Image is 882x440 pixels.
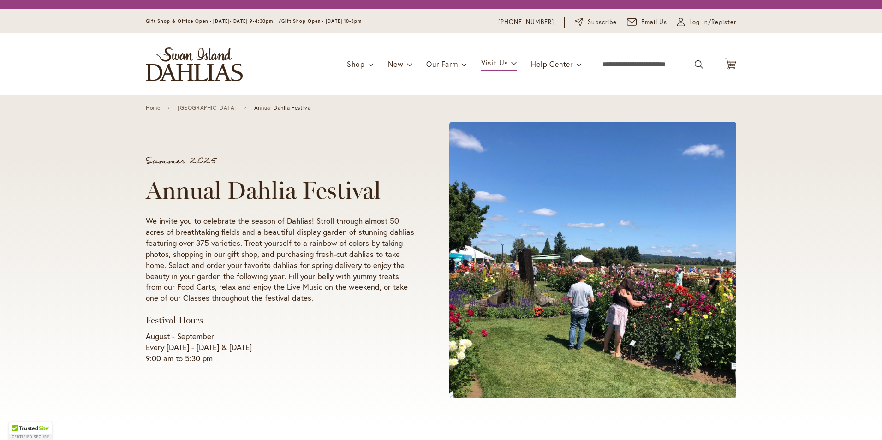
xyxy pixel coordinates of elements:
[575,18,617,27] a: Subscribe
[695,57,703,72] button: Search
[146,331,414,364] p: August - September Every [DATE] - [DATE] & [DATE] 9:00 am to 5:30 pm
[689,18,736,27] span: Log In/Register
[588,18,617,27] span: Subscribe
[677,18,736,27] a: Log In/Register
[641,18,667,27] span: Email Us
[531,59,573,69] span: Help Center
[146,18,281,24] span: Gift Shop & Office Open - [DATE]-[DATE] 9-4:30pm /
[9,422,52,440] div: TrustedSite Certified
[178,105,237,111] a: [GEOGRAPHIC_DATA]
[281,18,362,24] span: Gift Shop Open - [DATE] 10-3pm
[498,18,554,27] a: [PHONE_NUMBER]
[388,59,403,69] span: New
[481,58,508,67] span: Visit Us
[146,47,243,81] a: store logo
[146,315,414,326] h3: Festival Hours
[146,215,414,304] p: We invite you to celebrate the season of Dahlias! Stroll through almost 50 acres of breathtaking ...
[426,59,458,69] span: Our Farm
[146,105,160,111] a: Home
[254,105,312,111] span: Annual Dahlia Festival
[146,177,414,204] h1: Annual Dahlia Festival
[627,18,667,27] a: Email Us
[347,59,365,69] span: Shop
[146,156,414,166] p: Summer 2025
